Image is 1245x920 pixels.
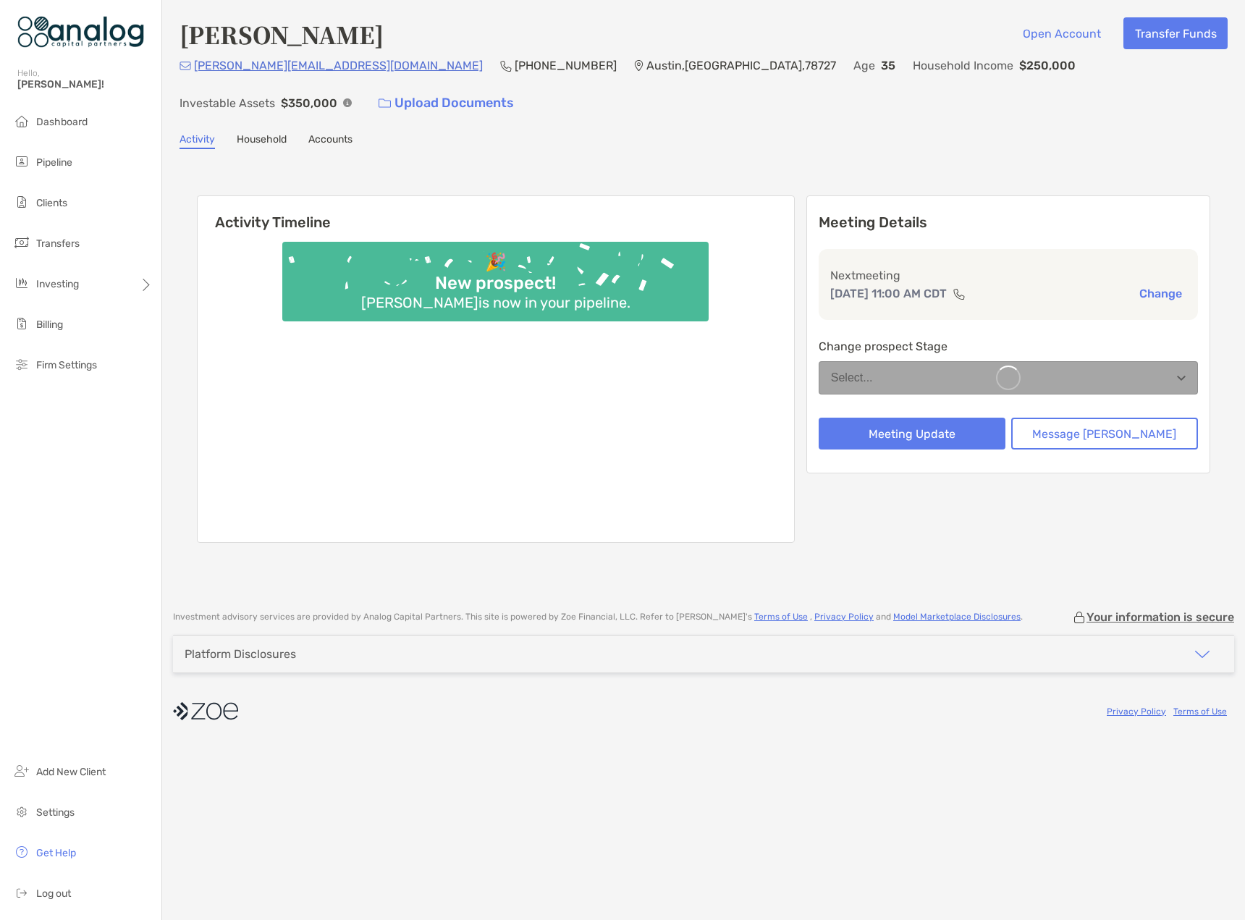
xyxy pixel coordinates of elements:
[1135,286,1186,301] button: Change
[13,193,30,211] img: clients icon
[36,156,72,169] span: Pipeline
[173,612,1023,623] p: Investment advisory services are provided by Analog Capital Partners . This site is powered by Zo...
[913,56,1013,75] p: Household Income
[36,766,106,778] span: Add New Client
[13,762,30,780] img: add_new_client icon
[429,273,562,294] div: New prospect!
[515,56,617,75] p: [PHONE_NUMBER]
[13,315,30,332] img: billing icon
[13,803,30,820] img: settings icon
[36,237,80,250] span: Transfers
[281,94,337,112] p: $350,000
[1123,17,1228,49] button: Transfer Funds
[36,359,97,371] span: Firm Settings
[185,647,296,661] div: Platform Disclosures
[13,234,30,251] img: transfers icon
[893,612,1021,622] a: Model Marketplace Disclosures
[379,98,391,109] img: button icon
[1173,706,1227,717] a: Terms of Use
[198,196,794,231] h6: Activity Timeline
[369,88,523,119] a: Upload Documents
[194,56,483,75] p: [PERSON_NAME][EMAIL_ADDRESS][DOMAIN_NAME]
[36,278,79,290] span: Investing
[180,17,384,51] h4: [PERSON_NAME]
[13,843,30,861] img: get-help icon
[237,133,287,149] a: Household
[308,133,353,149] a: Accounts
[1107,706,1166,717] a: Privacy Policy
[634,60,643,72] img: Location Icon
[853,56,875,75] p: Age
[814,612,874,622] a: Privacy Policy
[36,806,75,819] span: Settings
[819,337,1198,355] p: Change prospect Stage
[36,847,76,859] span: Get Help
[17,78,153,90] span: [PERSON_NAME]!
[1194,646,1211,663] img: icon arrow
[180,62,191,70] img: Email Icon
[180,133,215,149] a: Activity
[13,274,30,292] img: investing icon
[173,695,238,727] img: company logo
[953,288,966,300] img: communication type
[343,98,352,107] img: Info Icon
[819,214,1198,232] p: Meeting Details
[13,112,30,130] img: dashboard icon
[881,56,895,75] p: 35
[830,284,947,303] p: [DATE] 11:00 AM CDT
[13,355,30,373] img: firm-settings icon
[754,612,808,622] a: Terms of Use
[17,6,144,58] img: Zoe Logo
[1086,610,1234,624] p: Your information is secure
[1011,418,1198,450] button: Message [PERSON_NAME]
[36,887,71,900] span: Log out
[355,294,636,311] div: [PERSON_NAME] is now in your pipeline.
[36,116,88,128] span: Dashboard
[646,56,836,75] p: Austin , [GEOGRAPHIC_DATA] , 78727
[479,252,512,273] div: 🎉
[500,60,512,72] img: Phone Icon
[13,153,30,170] img: pipeline icon
[13,884,30,901] img: logout icon
[819,418,1005,450] button: Meeting Update
[36,197,67,209] span: Clients
[1011,17,1112,49] button: Open Account
[36,318,63,331] span: Billing
[1019,56,1076,75] p: $250,000
[180,94,275,112] p: Investable Assets
[830,266,1186,284] p: Next meeting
